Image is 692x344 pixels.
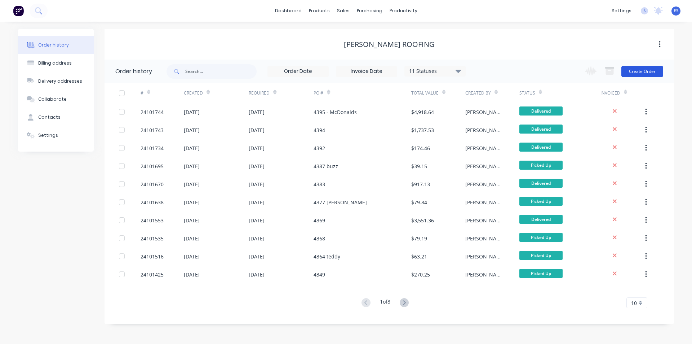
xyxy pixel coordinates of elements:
[314,83,411,103] div: PO #
[141,253,164,260] div: 24101516
[249,199,265,206] div: [DATE]
[18,72,94,90] button: Delivery addresses
[465,217,505,224] div: [PERSON_NAME]
[115,67,152,76] div: Order history
[38,42,69,48] div: Order history
[271,5,305,16] a: dashboard
[519,125,563,134] span: Delivered
[18,126,94,144] button: Settings
[314,126,325,134] div: 4394
[249,108,265,116] div: [DATE]
[141,235,164,242] div: 24101535
[465,199,505,206] div: [PERSON_NAME]
[141,83,184,103] div: #
[411,271,430,278] div: $270.25
[141,108,164,116] div: 24101744
[38,132,58,139] div: Settings
[184,235,200,242] div: [DATE]
[465,162,505,170] div: [PERSON_NAME]
[600,83,644,103] div: Invoiced
[184,126,200,134] div: [DATE]
[38,114,61,121] div: Contacts
[141,162,164,170] div: 24101695
[600,90,620,96] div: Invoiced
[314,271,325,278] div: 4349
[141,199,164,206] div: 24101638
[519,215,563,224] span: Delivered
[465,253,505,260] div: [PERSON_NAME]
[249,162,265,170] div: [DATE]
[249,253,265,260] div: [DATE]
[411,253,427,260] div: $63.21
[386,5,421,16] div: productivity
[18,108,94,126] button: Contacts
[519,233,563,242] span: Picked Up
[411,83,465,103] div: Total Value
[249,180,265,188] div: [DATE]
[249,126,265,134] div: [DATE]
[184,83,249,103] div: Created
[353,5,386,16] div: purchasing
[184,90,203,96] div: Created
[465,235,505,242] div: [PERSON_NAME]
[519,143,563,152] span: Delivered
[465,83,519,103] div: Created By
[314,144,325,152] div: 4392
[411,108,434,116] div: $4,918.64
[344,40,435,49] div: [PERSON_NAME] Roofing
[314,199,367,206] div: 4377 [PERSON_NAME]
[411,199,427,206] div: $79.84
[314,217,325,224] div: 4369
[18,90,94,108] button: Collaborate
[519,197,563,206] span: Picked Up
[314,108,357,116] div: 4395 - McDonalds
[621,66,663,77] button: Create Order
[465,144,505,152] div: [PERSON_NAME]
[631,299,637,307] span: 10
[519,161,563,170] span: Picked Up
[184,217,200,224] div: [DATE]
[411,180,430,188] div: $917.13
[336,66,397,77] input: Invoice Date
[465,271,505,278] div: [PERSON_NAME]
[305,5,333,16] div: products
[184,180,200,188] div: [DATE]
[314,90,323,96] div: PO #
[465,180,505,188] div: [PERSON_NAME]
[13,5,24,16] img: Factory
[141,126,164,134] div: 24101743
[18,54,94,72] button: Billing address
[380,298,390,308] div: 1 of 8
[249,235,265,242] div: [DATE]
[184,271,200,278] div: [DATE]
[519,90,535,96] div: Status
[465,90,491,96] div: Created By
[38,96,67,103] div: Collaborate
[141,271,164,278] div: 24101425
[314,162,338,170] div: 4387 buzz
[314,180,325,188] div: 4383
[18,36,94,54] button: Order history
[411,126,434,134] div: $1,737.53
[465,108,505,116] div: [PERSON_NAME]
[141,180,164,188] div: 24101670
[405,67,465,75] div: 11 Statuses
[411,144,430,152] div: $174.46
[249,271,265,278] div: [DATE]
[411,90,439,96] div: Total Value
[314,235,325,242] div: 4368
[674,8,679,14] span: ES
[249,90,270,96] div: Required
[141,144,164,152] div: 24101734
[519,83,600,103] div: Status
[38,78,82,84] div: Delivery addresses
[411,162,427,170] div: $39.15
[184,108,200,116] div: [DATE]
[519,179,563,188] span: Delivered
[249,144,265,152] div: [DATE]
[519,251,563,260] span: Picked Up
[519,269,563,278] span: Picked Up
[184,253,200,260] div: [DATE]
[608,5,635,16] div: settings
[519,106,563,116] span: Delivered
